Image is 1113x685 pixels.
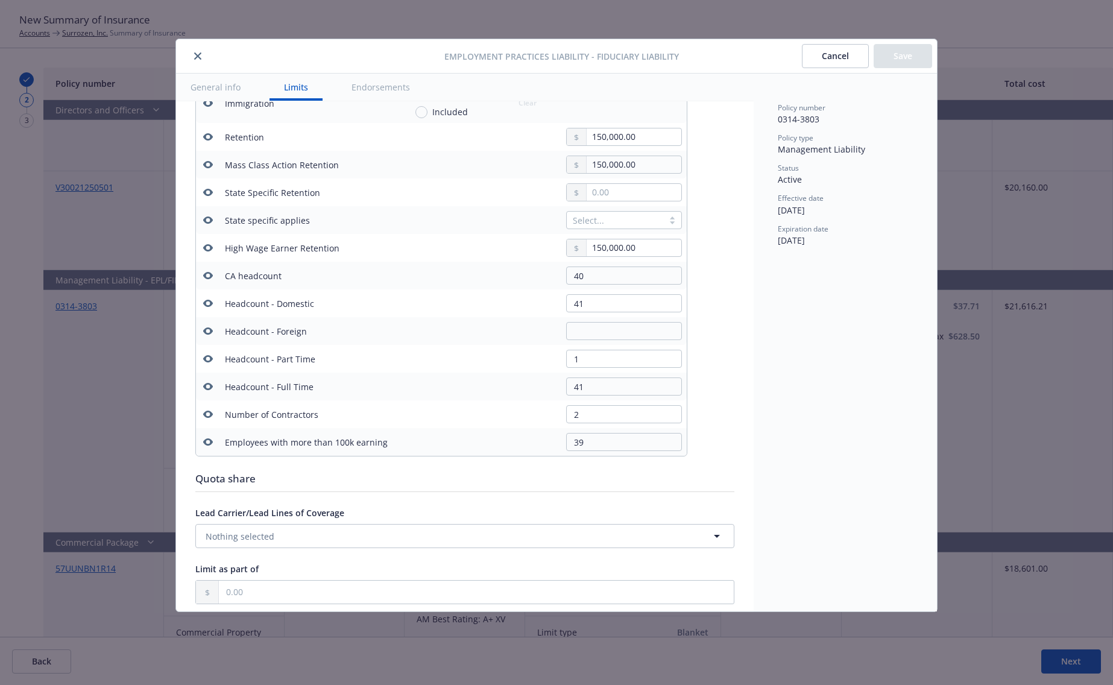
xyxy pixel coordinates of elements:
[802,44,869,68] button: Cancel
[225,380,314,393] div: Headcount - Full Time
[225,325,307,338] div: Headcount - Foreign
[432,106,468,118] span: Included
[206,530,274,543] span: Nothing selected
[778,204,805,216] span: [DATE]
[587,184,681,201] input: 0.00
[195,507,344,519] span: Lead Carrier/Lead Lines of Coverage
[225,97,274,110] div: Immigration
[195,524,734,548] button: Nothing selected
[778,144,865,155] span: Management Liability
[191,49,205,63] button: close
[225,131,264,144] div: Retention
[587,128,681,145] input: 0.00
[778,174,802,185] span: Active
[225,297,314,310] div: Headcount - Domestic
[225,214,310,227] div: State specific applies
[225,159,339,171] div: Mass Class Action Retention
[176,74,255,101] button: General info
[587,239,681,256] input: 0.00
[778,163,799,173] span: Status
[778,113,819,125] span: 0314-3803
[225,242,339,254] div: High Wage Earner Retention
[337,74,424,101] button: Endorsements
[587,156,681,173] input: 0.00
[778,224,828,234] span: Expiration date
[225,408,318,421] div: Number of Contractors
[444,50,679,63] span: Employment Practices Liability - Fiduciary Liability
[225,353,315,365] div: Headcount - Part Time
[270,74,323,101] button: Limits
[195,471,734,487] div: Quota share
[195,563,259,575] span: Limit as part of
[778,103,825,113] span: Policy number
[778,193,824,203] span: Effective date
[778,235,805,246] span: [DATE]
[225,436,388,449] div: Employees with more than 100k earning
[219,581,734,604] input: 0.00
[778,133,813,143] span: Policy type
[225,270,282,282] div: CA headcount
[415,106,427,118] input: Included
[225,186,320,199] div: State Specific Retention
